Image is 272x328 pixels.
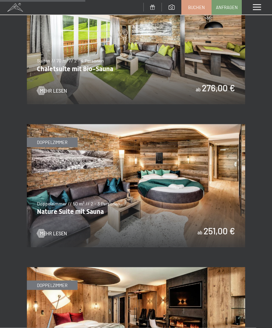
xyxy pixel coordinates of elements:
a: Anfragen [212,0,241,14]
span: Mehr Lesen [40,230,67,237]
a: Buchen [182,0,211,14]
img: Nature Suite mit Sauna [27,124,245,247]
span: Mehr Lesen [40,88,67,94]
a: Nature Suite mit Sauna [27,125,245,129]
span: Buchen [188,4,205,10]
a: Mehr Lesen [37,88,67,94]
a: Suite Deluxe mit Sauna [27,268,245,272]
a: Mehr Lesen [37,230,67,237]
span: Anfragen [216,4,238,10]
